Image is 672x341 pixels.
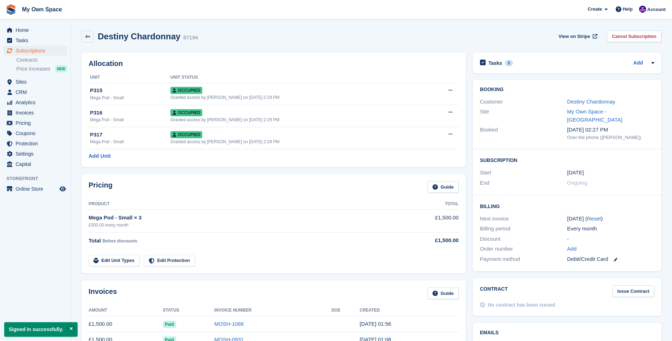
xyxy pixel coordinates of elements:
[16,128,58,138] span: Coupons
[90,109,170,117] div: P316
[4,139,67,149] a: menu
[16,108,58,118] span: Invoices
[98,32,180,41] h2: Destiny Chardonnay
[567,255,654,263] div: Debit/Credit Card
[480,98,567,106] div: Customer
[6,4,16,15] img: stora-icon-8386f47178a22dfd0bd8f6a31ec36ba5ce8667c1dd55bd0f319d3a0aa187defe.svg
[183,34,198,42] div: 87194
[4,118,67,128] a: menu
[567,180,587,186] span: Ongoing
[391,210,459,232] td: £1,500.00
[58,185,67,193] a: Preview store
[505,60,513,66] div: 0
[170,131,202,138] span: Occupied
[89,237,101,244] span: Total
[567,99,615,105] a: Destiny Chardonnay
[89,316,163,332] td: £1,500.00
[16,25,58,35] span: Home
[587,216,601,222] a: Reset
[480,215,567,223] div: Next invoice
[6,175,70,182] span: Storefront
[19,4,65,15] a: My Own Space
[607,30,661,42] a: Cancel Subscription
[4,77,67,87] a: menu
[480,330,654,336] h2: Emails
[16,46,58,56] span: Subscriptions
[480,108,567,124] div: Site
[4,184,67,194] a: menu
[332,305,360,316] th: Due
[89,199,391,210] th: Product
[360,305,458,316] th: Created
[90,86,170,95] div: P315
[647,6,666,13] span: Account
[559,33,590,40] span: View on Stripe
[89,222,391,228] div: £500.00 every month
[90,117,170,123] div: Mega Pod - Small
[89,305,163,316] th: Amount
[480,225,567,233] div: Billing period
[488,301,555,309] div: No contract has been issued
[89,255,140,267] a: Edit Unit Types
[567,169,584,177] time: 2025-06-01 00:00:00 UTC
[16,149,58,159] span: Settings
[170,72,424,83] th: Unit Status
[89,181,113,193] h2: Pricing
[16,65,67,73] a: Price increases NEW
[567,134,654,141] div: Over the phone ([PERSON_NAME])
[4,159,67,169] a: menu
[4,149,67,159] a: menu
[16,159,58,169] span: Capital
[480,156,654,163] h2: Subscription
[55,65,67,72] div: NEW
[16,87,58,97] span: CRM
[480,126,567,141] div: Booked
[4,108,67,118] a: menu
[567,108,622,123] a: My Own Space - [GEOGRAPHIC_DATA]
[4,46,67,56] a: menu
[144,255,195,267] a: Edit Protection
[16,35,58,45] span: Tasks
[428,287,459,299] a: Guide
[89,214,391,222] div: Mega Pod - Small × 3
[170,139,424,145] div: Granted access by [PERSON_NAME] on [DATE] 2:29 PM
[480,255,567,263] div: Payment method
[480,245,567,253] div: Order number
[90,95,170,101] div: Mega Pod - Small
[90,139,170,145] div: Mega Pod - Small
[4,35,67,45] a: menu
[170,94,424,101] div: Granted access by [PERSON_NAME] on [DATE] 2:29 PM
[567,215,654,223] div: [DATE] ( )
[16,97,58,107] span: Analytics
[588,6,602,13] span: Create
[480,235,567,243] div: Discount
[16,57,67,63] a: Contracts
[16,139,58,149] span: Protection
[16,118,58,128] span: Pricing
[89,72,170,83] th: Unit
[89,152,111,160] a: Add Unit
[480,179,567,187] div: End
[163,305,214,316] th: Status
[391,199,459,210] th: Total
[4,128,67,138] a: menu
[480,87,654,93] h2: Booking
[612,285,654,297] a: Issue Contract
[639,6,646,13] img: Megan Angel
[4,322,78,337] p: Signed in successfully.
[4,97,67,107] a: menu
[623,6,633,13] span: Help
[102,239,137,244] span: Before discounts
[480,285,508,297] h2: Contract
[170,109,202,116] span: Occupied
[480,202,654,209] h2: Billing
[556,30,599,42] a: View on Stripe
[170,117,424,123] div: Granted access by [PERSON_NAME] on [DATE] 2:29 PM
[567,245,577,253] a: Add
[16,77,58,87] span: Sites
[428,181,459,193] a: Guide
[480,169,567,177] div: Start
[163,321,176,328] span: Paid
[4,25,67,35] a: menu
[16,66,50,72] span: Price increases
